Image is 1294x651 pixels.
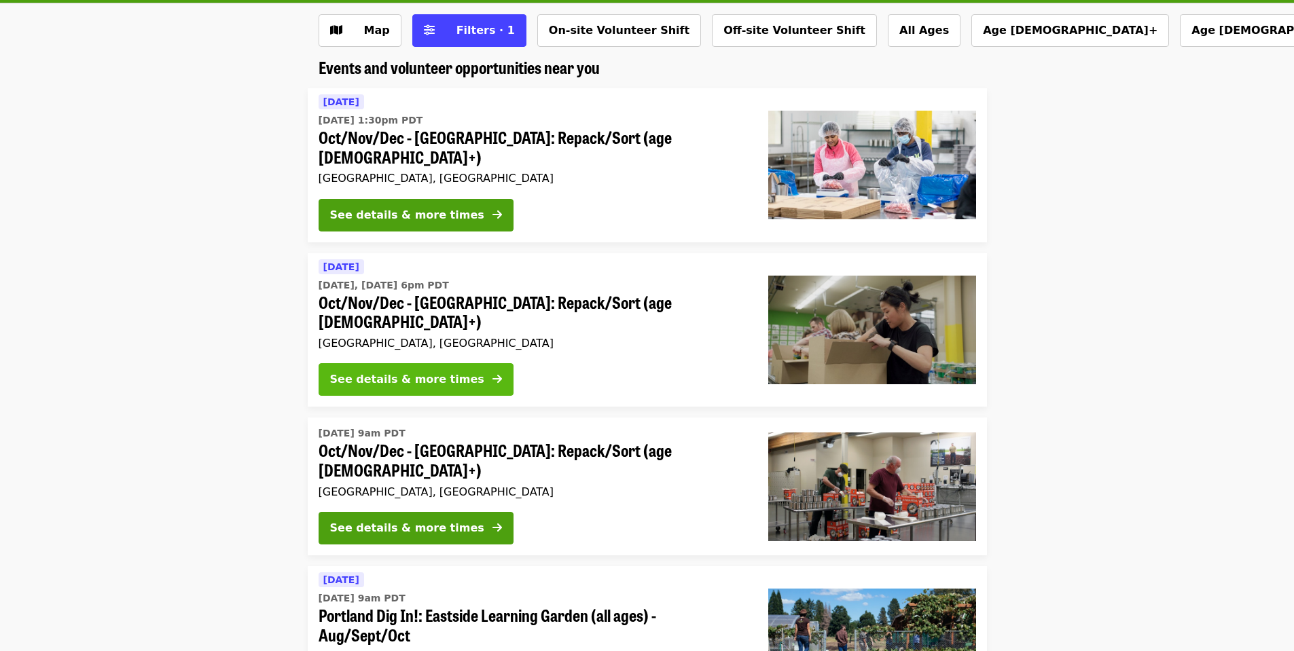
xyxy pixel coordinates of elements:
span: [DATE] [323,261,359,272]
i: arrow-right icon [492,373,502,386]
div: [GEOGRAPHIC_DATA], [GEOGRAPHIC_DATA] [319,172,747,185]
button: See details & more times [319,363,514,396]
div: See details & more times [330,207,484,223]
span: Portland Dig In!: Eastside Learning Garden (all ages) - Aug/Sept/Oct [319,606,747,645]
button: Filters (1 selected) [412,14,526,47]
time: [DATE] 9am PDT [319,591,406,606]
span: Oct/Nov/Dec - [GEOGRAPHIC_DATA]: Repack/Sort (age [DEMOGRAPHIC_DATA]+) [319,293,747,332]
div: [GEOGRAPHIC_DATA], [GEOGRAPHIC_DATA] [319,485,747,498]
div: See details & more times [330,371,484,388]
span: Oct/Nov/Dec - [GEOGRAPHIC_DATA]: Repack/Sort (age [DEMOGRAPHIC_DATA]+) [319,441,747,480]
span: Filters · 1 [456,24,515,37]
button: Age [DEMOGRAPHIC_DATA]+ [971,14,1169,47]
div: [GEOGRAPHIC_DATA], [GEOGRAPHIC_DATA] [319,337,747,350]
time: [DATE], [DATE] 6pm PDT [319,278,449,293]
button: See details & more times [319,512,514,544]
img: Oct/Nov/Dec - Portland: Repack/Sort (age 16+) organized by Oregon Food Bank [768,432,976,541]
time: [DATE] 9am PDT [319,426,406,441]
span: [DATE] [323,96,359,107]
button: On-site Volunteer Shift [537,14,701,47]
span: Events and volunteer opportunities near you [319,55,600,79]
a: See details for "Oct/Nov/Dec - Portland: Repack/Sort (age 8+)" [308,253,987,407]
button: Off-site Volunteer Shift [712,14,877,47]
span: Map [364,24,390,37]
span: Oct/Nov/Dec - [GEOGRAPHIC_DATA]: Repack/Sort (age [DEMOGRAPHIC_DATA]+) [319,128,747,167]
button: See details & more times [319,199,514,231]
time: [DATE] 1:30pm PDT [319,113,423,128]
img: Oct/Nov/Dec - Beaverton: Repack/Sort (age 10+) organized by Oregon Food Bank [768,111,976,219]
a: See details for "Oct/Nov/Dec - Portland: Repack/Sort (age 16+)" [308,417,987,555]
button: All Ages [888,14,960,47]
img: Oct/Nov/Dec - Portland: Repack/Sort (age 8+) organized by Oregon Food Bank [768,276,976,384]
i: map icon [330,24,342,37]
a: See details for "Oct/Nov/Dec - Beaverton: Repack/Sort (age 10+)" [308,88,987,242]
div: See details & more times [330,520,484,536]
button: Show map view [319,14,401,47]
span: [DATE] [323,574,359,585]
i: arrow-right icon [492,521,502,534]
i: sliders-h icon [424,24,435,37]
i: arrow-right icon [492,208,502,221]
